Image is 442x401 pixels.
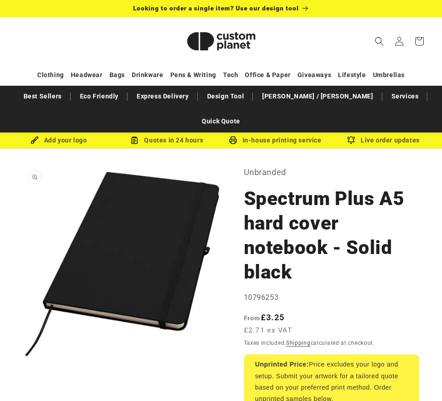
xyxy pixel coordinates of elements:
[244,186,420,284] h1: Spectrum Plus A5 hard cover notebook - Solid black
[347,136,355,144] img: Order updates
[197,113,245,129] a: Quick Quote
[132,88,194,104] a: Express Delivery
[258,88,377,104] a: [PERSON_NAME] / [PERSON_NAME]
[170,67,216,83] a: Pens & Writing
[113,135,221,146] div: Quotes in 24 hours
[229,136,237,144] img: In-house printing
[5,135,113,146] div: Add your logo
[172,17,270,65] a: Custom Planet
[132,67,163,83] a: Drinkware
[255,361,309,368] strong: Unprinted Price:
[244,165,420,180] p: Unbranded
[244,314,261,322] span: From
[244,293,279,302] span: 10796253
[19,88,66,104] a: Best Sellers
[176,21,267,62] img: Custom Planet
[133,5,299,12] span: Looking to order a single item? Use our design tool
[37,67,64,83] a: Clothing
[221,135,329,146] div: In-house printing service
[298,67,331,83] a: Giveaways
[369,31,389,51] summary: Search
[244,325,293,336] span: £2.71 ex VAT
[71,67,103,83] a: Headwear
[130,136,139,144] img: Order Updates Icon
[30,136,39,144] img: Brush Icon
[338,67,366,83] a: Lifestyle
[23,165,221,363] media-gallery: Gallery Viewer
[244,338,420,347] div: Taxes included. calculated at checkout.
[75,88,123,104] a: Eco Friendly
[245,67,290,83] a: Office & Paper
[223,67,238,83] a: Tech
[373,67,405,83] a: Umbrellas
[286,340,311,346] a: Shipping
[387,88,423,104] a: Services
[244,313,285,322] strong: £3.25
[109,67,125,83] a: Bags
[329,135,437,146] div: Live order updates
[203,88,249,104] a: Design Tool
